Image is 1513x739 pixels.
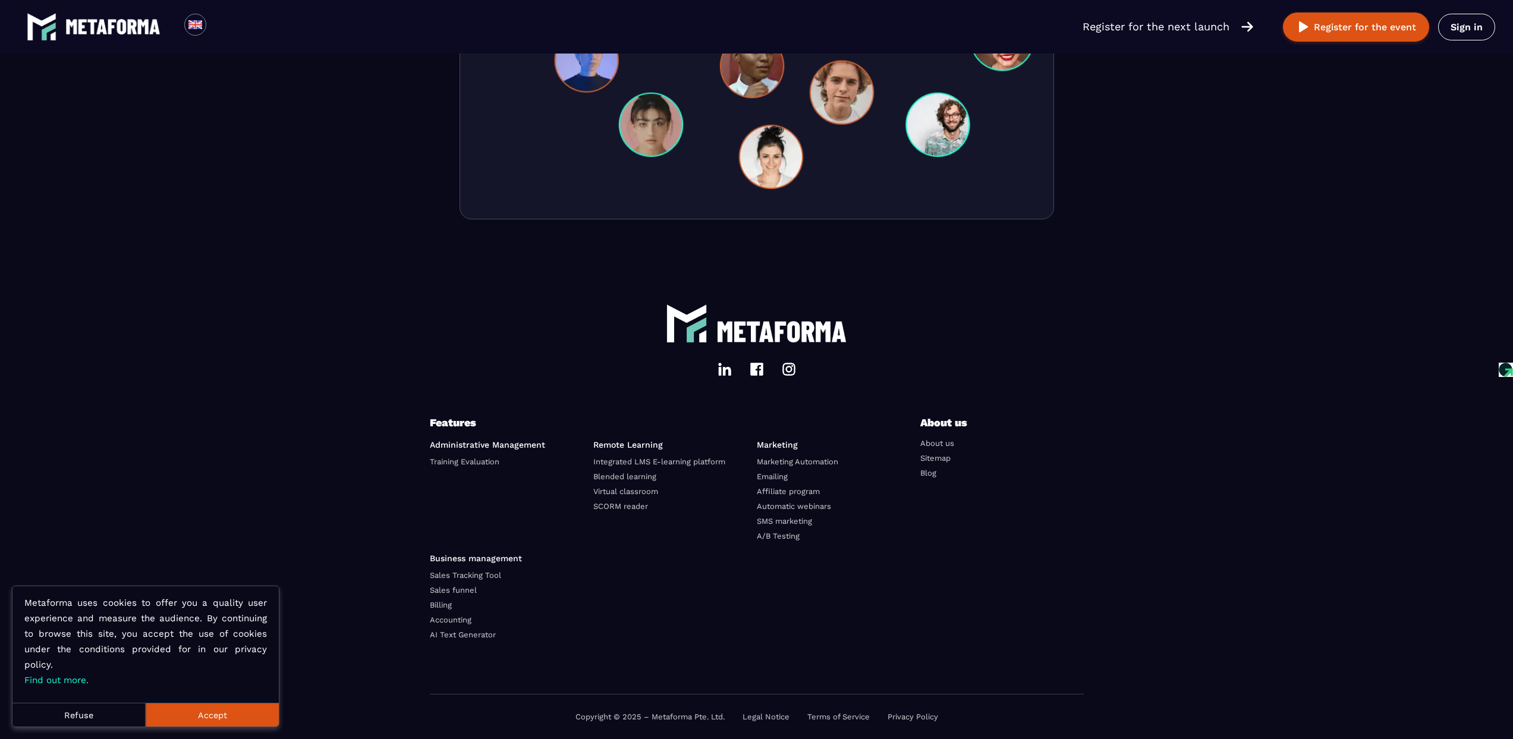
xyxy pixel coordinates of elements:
p: About us [920,414,992,431]
div: Search for option [206,14,235,40]
a: Sales funnel [430,586,477,595]
p: Remote Learning [593,440,748,449]
p: Copyright © 2025 – Metaforma Pte. Ltd. [575,712,725,721]
a: Blog [920,468,936,477]
a: A/B Testing [757,532,800,540]
img: en [188,17,203,32]
img: logo [666,303,707,344]
img: play [1296,20,1311,34]
p: Metaforma uses cookies to offer you a quality user experience and measure the audience. By contin... [24,595,267,688]
p: Features [430,414,920,431]
a: Find out more. [24,675,89,685]
img: arrow-right [1241,20,1253,33]
a: SCORM reader [593,502,648,511]
a: Accounting [430,615,471,624]
img: logo [716,321,847,342]
img: instagram [782,362,796,376]
img: linkedin [718,362,732,376]
p: Administrative Management [430,440,584,449]
a: Emailing [757,472,788,481]
a: SMS marketing [757,517,812,526]
a: Automatic webinars [757,502,831,511]
img: logo [65,19,161,34]
a: Sitemap [920,454,951,463]
a: Training Evaluation [430,457,499,466]
a: About us [920,439,954,448]
a: AI Text Generator [430,630,496,639]
img: facebook [750,362,764,376]
a: Blended learning [593,472,656,481]
a: Privacy Policy [888,712,938,721]
button: Register for the event [1283,12,1429,42]
input: Search for option [216,20,225,34]
a: Legal Notice [743,712,789,721]
a: Marketing Automation [757,457,838,466]
p: Register for the next launch [1083,18,1229,35]
a: Sign in [1438,14,1495,40]
a: Affiliate program [757,487,820,496]
p: Business management [430,554,666,563]
a: Virtual classroom [593,487,658,496]
button: Refuse [12,703,146,727]
a: Sales Tracking Tool [430,571,501,580]
p: Marketing [757,440,911,449]
a: Integrated LMS E-learning platform [593,457,725,466]
img: logo [27,12,56,42]
button: Accept [146,703,279,727]
a: Billing [430,600,452,609]
a: Terms of Service [807,712,870,721]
